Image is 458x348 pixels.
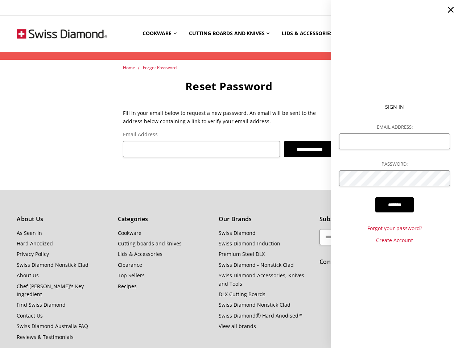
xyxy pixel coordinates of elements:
p: Fill in your email below to request a new password. An email will be sent to the address below co... [123,109,335,125]
label: Password: [339,160,450,168]
a: Top Sellers [118,272,145,279]
a: Swiss Diamond Induction [219,240,280,247]
label: Email Address [123,130,335,138]
h5: About Us [17,215,110,224]
a: Forgot Password [143,65,177,71]
a: Create Account [339,236,450,244]
p: Sign In [339,103,450,111]
a: As Seen In [17,229,42,236]
a: Swiss Diamond - Nonstick Clad [219,261,294,268]
h5: Subscribe to our newsletter [319,215,441,224]
a: Privacy Policy [17,250,49,257]
a: About Us [17,272,39,279]
a: Cookware [136,17,183,50]
a: Hard Anodized [17,240,53,247]
a: Clearance [118,261,142,268]
img: Free Shipping On Every Order [17,16,107,52]
a: Lids & Accessories [276,17,344,50]
h5: Our Brands [219,215,311,224]
a: Home [123,65,135,71]
a: View all brands [219,323,256,330]
h5: Categories [118,215,211,224]
a: Lids & Accessories [118,250,162,257]
a: Cutting boards and knives [118,240,182,247]
h5: Connect With Us [319,257,441,267]
a: Premium Steel DLX [219,250,265,257]
a: Swiss Diamond Nonstick Clad [219,301,290,308]
h1: Reset Password [123,79,335,93]
a: Chef [PERSON_NAME]'s Key Ingredient [17,283,84,298]
a: Cutting boards and knives [183,17,276,50]
a: Swiss Diamond [219,229,256,236]
a: Forgot your password? [339,224,450,232]
a: Reviews & Testimonials [17,333,74,340]
a: Swiss Diamond Australia FAQ [17,323,88,330]
a: DLX Cutting Boards [219,291,265,298]
label: Email Address: [339,123,450,131]
a: Contact Us [17,312,43,319]
a: Recipes [118,283,137,290]
a: Find Swiss Diamond [17,301,66,308]
a: Swiss Diamond Accessories, Knives and Tools [219,272,304,287]
a: Swiss DiamondⓇ Hard Anodised™ [219,312,302,319]
a: Cookware [118,229,141,236]
a: Swiss Diamond Nonstick Clad [17,261,88,268]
